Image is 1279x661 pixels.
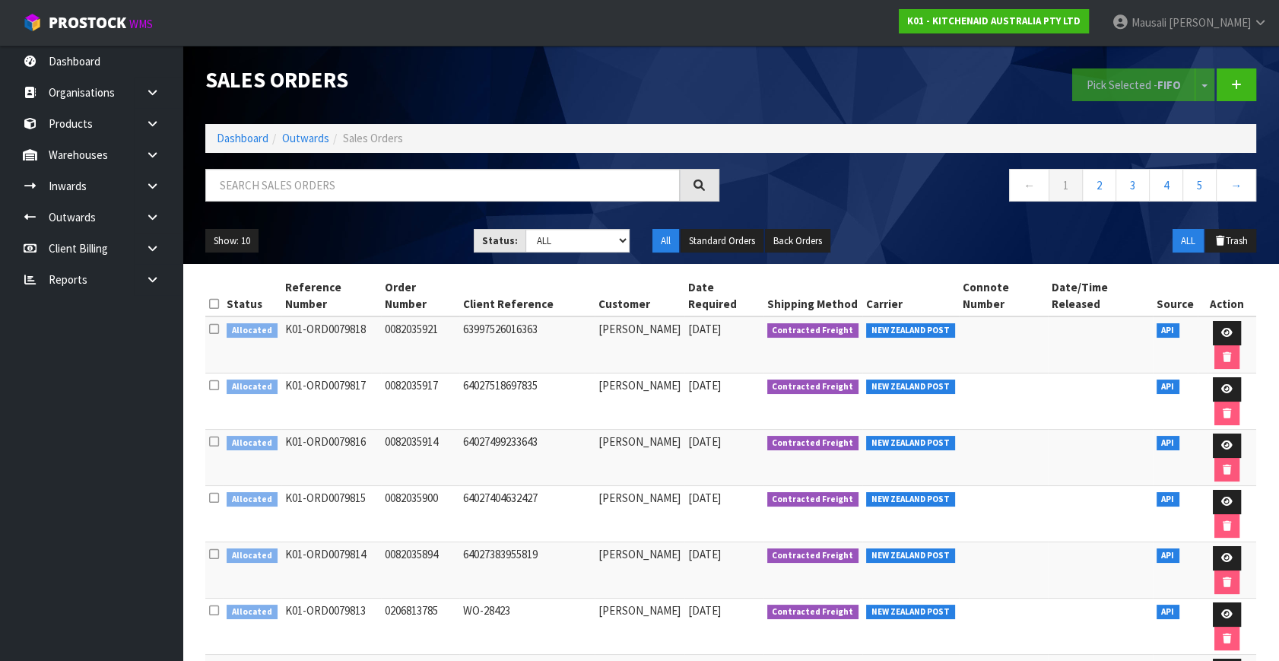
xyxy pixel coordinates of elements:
[459,373,595,430] td: 64027518697835
[1009,169,1049,202] a: ←
[862,275,959,316] th: Carrier
[1157,323,1180,338] span: API
[595,486,684,542] td: [PERSON_NAME]
[595,373,684,430] td: [PERSON_NAME]
[381,316,459,373] td: 0082035921
[281,542,381,599] td: K01-ORD0079814
[1173,229,1204,253] button: ALL
[227,380,278,395] span: Allocated
[767,492,859,507] span: Contracted Freight
[281,486,381,542] td: K01-ORD0079815
[595,542,684,599] td: [PERSON_NAME]
[281,316,381,373] td: K01-ORD0079818
[281,373,381,430] td: K01-ORD0079817
[129,17,153,31] small: WMS
[595,430,684,486] td: [PERSON_NAME]
[688,547,721,561] span: [DATE]
[1205,229,1256,253] button: Trash
[281,599,381,655] td: K01-ORD0079813
[767,605,859,620] span: Contracted Freight
[381,542,459,599] td: 0082035894
[282,131,329,145] a: Outwards
[688,491,721,505] span: [DATE]
[866,492,955,507] span: NEW ZEALAND POST
[1182,169,1217,202] a: 5
[381,430,459,486] td: 0082035914
[227,323,278,338] span: Allocated
[866,605,955,620] span: NEW ZEALAND POST
[1198,275,1256,316] th: Action
[343,131,403,145] span: Sales Orders
[459,486,595,542] td: 64027404632427
[1157,436,1180,451] span: API
[767,380,859,395] span: Contracted Freight
[652,229,679,253] button: All
[1131,15,1166,30] span: Mausali
[866,548,955,564] span: NEW ZEALAND POST
[205,169,680,202] input: Search sales orders
[1153,275,1198,316] th: Source
[23,13,42,32] img: cube-alt.png
[595,599,684,655] td: [PERSON_NAME]
[688,434,721,449] span: [DATE]
[227,492,278,507] span: Allocated
[1157,380,1180,395] span: API
[1169,15,1251,30] span: [PERSON_NAME]
[765,229,830,253] button: Back Orders
[227,548,278,564] span: Allocated
[482,234,518,247] strong: Status:
[684,275,763,316] th: Date Required
[381,275,459,316] th: Order Number
[767,323,859,338] span: Contracted Freight
[763,275,863,316] th: Shipping Method
[1116,169,1150,202] a: 3
[227,436,278,451] span: Allocated
[1072,68,1195,101] button: Pick Selected -FIFO
[205,229,259,253] button: Show: 10
[1048,275,1153,316] th: Date/Time Released
[1049,169,1083,202] a: 1
[1082,169,1116,202] a: 2
[459,599,595,655] td: WO-28423
[459,275,595,316] th: Client Reference
[899,9,1089,33] a: K01 - KITCHENAID AUSTRALIA PTY LTD
[381,373,459,430] td: 0082035917
[688,603,721,618] span: [DATE]
[1216,169,1256,202] a: →
[1157,78,1181,92] strong: FIFO
[459,542,595,599] td: 64027383955819
[742,169,1256,206] nav: Page navigation
[907,14,1081,27] strong: K01 - KITCHENAID AUSTRALIA PTY LTD
[381,486,459,542] td: 0082035900
[1157,492,1180,507] span: API
[688,322,721,336] span: [DATE]
[223,275,281,316] th: Status
[595,316,684,373] td: [PERSON_NAME]
[381,599,459,655] td: 0206813785
[1149,169,1183,202] a: 4
[681,229,763,253] button: Standard Orders
[688,378,721,392] span: [DATE]
[1157,548,1180,564] span: API
[281,430,381,486] td: K01-ORD0079816
[217,131,268,145] a: Dashboard
[281,275,381,316] th: Reference Number
[767,436,859,451] span: Contracted Freight
[1157,605,1180,620] span: API
[866,323,955,338] span: NEW ZEALAND POST
[227,605,278,620] span: Allocated
[866,380,955,395] span: NEW ZEALAND POST
[866,436,955,451] span: NEW ZEALAND POST
[459,430,595,486] td: 64027499233643
[49,13,126,33] span: ProStock
[205,68,719,93] h1: Sales Orders
[595,275,684,316] th: Customer
[767,548,859,564] span: Contracted Freight
[459,316,595,373] td: 63997526016363
[959,275,1048,316] th: Connote Number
